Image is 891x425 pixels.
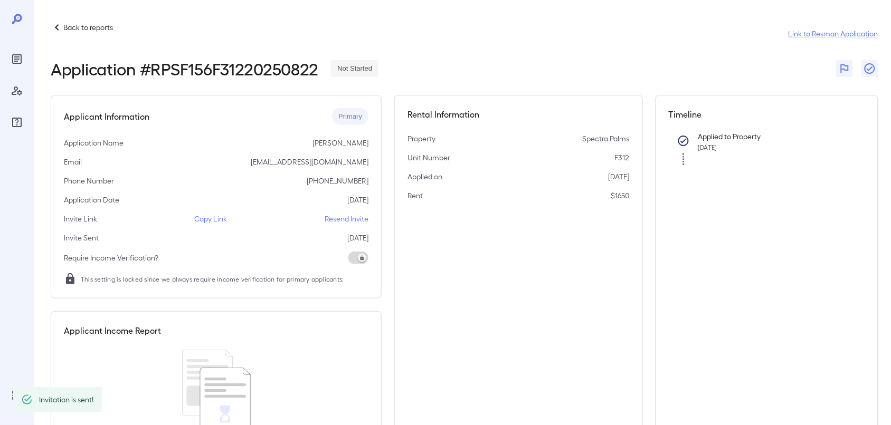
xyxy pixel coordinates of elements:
p: Invite Sent [64,233,99,243]
p: F312 [615,152,630,163]
div: FAQ [8,114,25,131]
h5: Applicant Income Report [64,324,161,337]
span: Not Started [331,64,378,74]
span: Primary [332,112,368,122]
span: This setting is locked since we always require income verification for primary applicants. [81,274,344,284]
p: Application Date [64,195,119,205]
p: Property [407,133,435,144]
div: Reports [8,51,25,67]
p: Invite Link [64,214,97,224]
a: Link to Resman Application [789,28,878,39]
p: [PHONE_NUMBER] [307,176,368,186]
p: [EMAIL_ADDRESS][DOMAIN_NAME] [251,157,368,167]
h5: Timeline [669,108,865,121]
p: Applied to Property [698,131,848,142]
p: $1650 [611,190,630,201]
p: Spectra Palms [583,133,630,144]
div: Manage Users [8,82,25,99]
div: Log Out [8,387,25,404]
p: [DATE] [609,171,630,182]
p: [DATE] [347,195,368,205]
h2: Application # RPSF156F31220250822 [51,59,318,78]
p: Unit Number [407,152,450,163]
p: Copy Link [195,214,228,224]
span: [DATE] [698,143,717,151]
p: [PERSON_NAME] [312,138,368,148]
button: Close Report [861,60,878,77]
p: Email [64,157,82,167]
p: [DATE] [347,233,368,243]
h5: Applicant Information [64,110,149,123]
p: Rent [407,190,423,201]
p: Require Income Verification? [64,253,158,263]
button: Flag Report [836,60,853,77]
h5: Rental Information [407,108,629,121]
div: Invitation is sent! [39,390,93,409]
p: Phone Number [64,176,114,186]
p: Applied on [407,171,442,182]
p: Resend Invite [325,214,368,224]
p: Back to reports [63,22,113,33]
p: Application Name [64,138,124,148]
